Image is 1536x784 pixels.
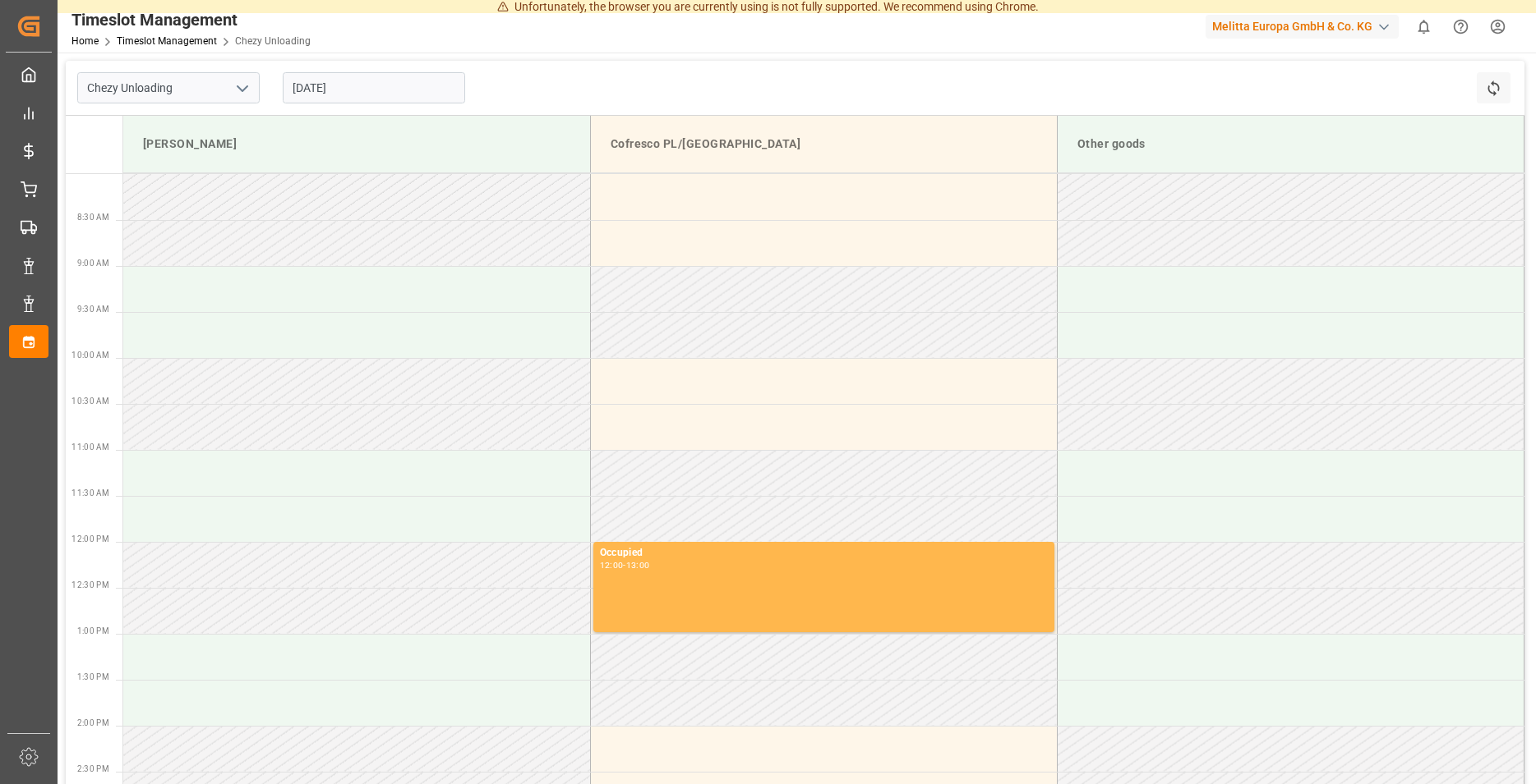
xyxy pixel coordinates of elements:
span: 2:00 PM [77,718,109,727]
div: 12:00 [600,562,624,569]
span: 9:30 AM [77,305,109,314]
span: 10:00 AM [71,351,109,360]
span: 10:30 AM [71,397,109,406]
span: 9:00 AM [77,259,109,268]
a: Home [71,35,99,47]
div: Timeslot Management [71,7,311,32]
a: Timeslot Management [117,35,217,47]
span: 2:30 PM [77,764,109,773]
button: Melitta Europa GmbH & Co. KG [1206,11,1405,42]
span: 1:00 PM [77,626,109,635]
div: Occupied [600,545,1048,562]
button: Help Center [1442,8,1479,45]
div: Cofresco PL/[GEOGRAPHIC_DATA] [604,129,1044,159]
div: [PERSON_NAME] [136,129,577,159]
span: 12:00 PM [71,534,109,543]
span: 8:30 AM [77,213,109,222]
span: 12:30 PM [71,580,109,589]
span: 1:30 PM [77,672,109,681]
div: Melitta Europa GmbH & Co. KG [1206,15,1399,39]
span: 11:00 AM [71,442,109,452]
input: DD.MM.YYYY [283,72,465,103]
div: - [623,562,625,569]
span: 11:30 AM [71,488,109,497]
button: open menu [229,76,254,101]
button: show 0 new notifications [1405,8,1442,45]
div: Other goods [1071,129,1511,159]
input: Type to search/select [77,72,260,103]
div: 13:00 [626,562,650,569]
